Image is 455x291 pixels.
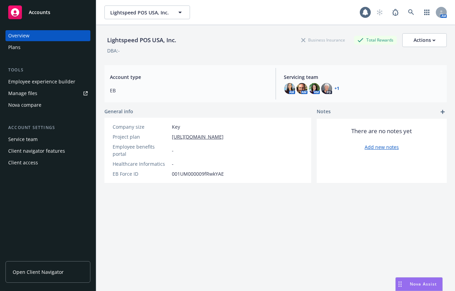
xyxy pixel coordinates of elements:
[8,88,37,99] div: Manage files
[8,145,65,156] div: Client navigator features
[317,108,331,116] span: Notes
[5,134,90,145] a: Service team
[352,127,412,135] span: There are no notes yet
[172,133,224,140] a: [URL][DOMAIN_NAME]
[5,124,90,131] div: Account settings
[8,42,21,53] div: Plans
[309,83,320,94] img: photo
[5,30,90,41] a: Overview
[5,42,90,53] a: Plans
[8,134,38,145] div: Service team
[354,36,397,44] div: Total Rewards
[13,268,64,276] span: Open Client Navigator
[284,73,442,81] span: Servicing team
[8,76,75,87] div: Employee experience builder
[410,281,437,287] span: Nova Assist
[113,123,169,130] div: Company size
[29,10,50,15] span: Accounts
[110,87,267,94] span: EB
[365,143,399,151] a: Add new notes
[5,88,90,99] a: Manage files
[404,5,418,19] a: Search
[284,83,295,94] img: photo
[5,100,90,110] a: Nova compare
[298,36,349,44] div: Business Insurance
[439,108,447,116] a: add
[113,133,169,140] div: Project plan
[172,170,224,177] span: 001UM000009fRwkYAE
[395,277,443,291] button: Nova Assist
[321,83,332,94] img: photo
[107,47,120,54] div: DBA: -
[110,73,267,81] span: Account type
[389,5,402,19] a: Report a Bug
[104,108,133,115] span: General info
[5,145,90,156] a: Client navigator features
[172,147,174,154] span: -
[296,83,307,94] img: photo
[5,76,90,87] a: Employee experience builder
[8,30,29,41] div: Overview
[113,160,169,167] div: Healthcare Informatics
[113,170,169,177] div: EB Force ID
[420,5,434,19] a: Switch app
[335,86,340,91] a: +1
[396,278,404,291] div: Drag to move
[113,143,169,158] div: Employee benefits portal
[5,157,90,168] a: Client access
[8,157,38,168] div: Client access
[104,36,179,45] div: Lightspeed POS USA, Inc.
[414,34,435,47] div: Actions
[8,100,41,110] div: Nova compare
[104,5,190,19] button: Lightspeed POS USA, Inc.
[5,67,90,73] div: Tools
[373,5,387,19] a: Start snowing
[172,123,180,130] span: Key
[402,33,447,47] button: Actions
[172,160,174,167] span: -
[110,9,169,16] span: Lightspeed POS USA, Inc.
[5,3,90,22] a: Accounts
